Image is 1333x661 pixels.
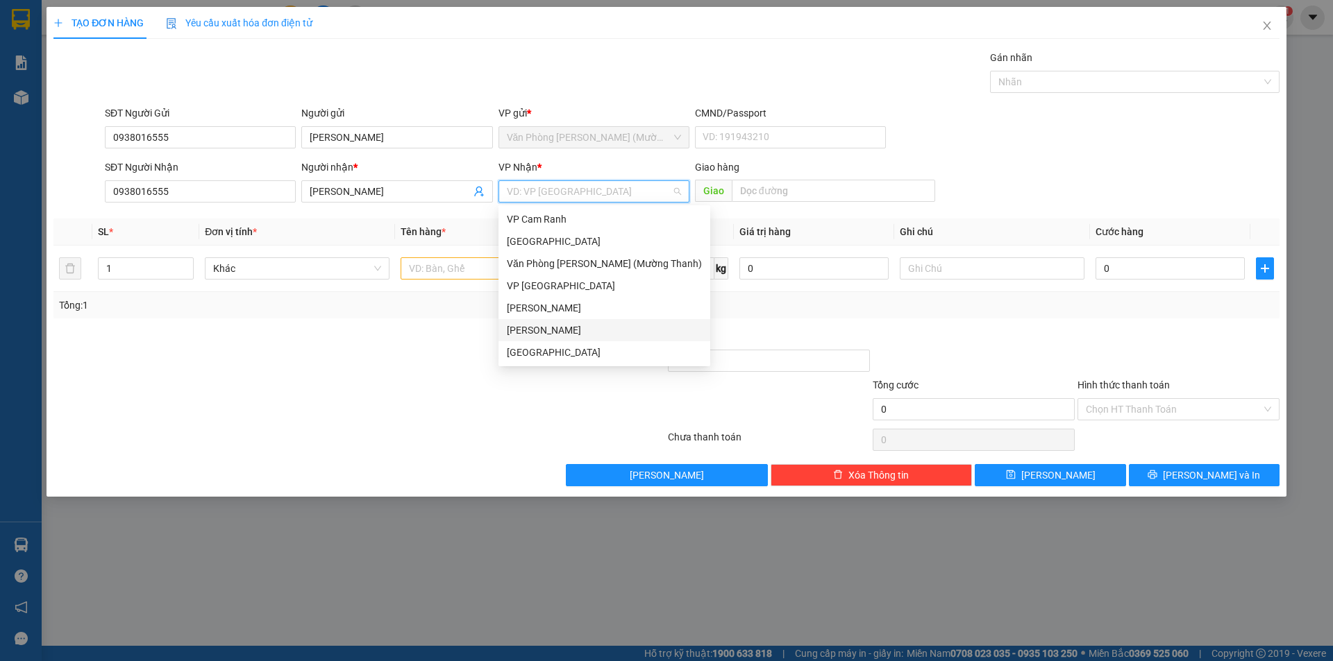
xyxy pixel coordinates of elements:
[105,105,296,121] div: SĐT Người Gửi
[53,18,63,28] span: plus
[848,467,909,483] span: Xóa Thông tin
[1257,263,1273,274] span: plus
[17,89,78,155] b: [PERSON_NAME]
[498,208,710,230] div: VP Cam Ranh
[59,298,514,313] div: Tổng: 1
[507,234,702,249] div: [GEOGRAPHIC_DATA]
[900,257,1084,280] input: Ghi Chú
[1148,470,1157,481] span: printer
[473,186,485,197] span: user-add
[894,218,1090,246] th: Ghi chú
[1163,467,1260,483] span: [PERSON_NAME] và In
[771,464,973,486] button: deleteXóa Thông tin
[301,160,492,175] div: Người nhận
[1256,257,1274,280] button: plus
[507,256,702,271] div: Văn Phòng [PERSON_NAME] (Mường Thanh)
[739,226,791,237] span: Giá trị hàng
[507,323,702,338] div: [PERSON_NAME]
[695,180,732,202] span: Giao
[507,278,702,293] div: VP [GEOGRAPHIC_DATA]
[990,52,1032,63] label: Gán nhãn
[695,105,886,121] div: CMND/Passport
[117,53,191,64] b: [DOMAIN_NAME]
[975,464,1125,486] button: save[PERSON_NAME]
[205,226,257,237] span: Đơn vị tính
[732,180,935,202] input: Dọc đường
[401,257,585,280] input: VD: Bàn, Ghế
[98,226,109,237] span: SL
[151,17,184,51] img: logo.jpg
[90,20,133,110] b: BIÊN NHẬN GỬI HÀNG
[498,162,537,173] span: VP Nhận
[105,160,296,175] div: SĐT Người Nhận
[1078,379,1170,390] label: Hình thức thanh toán
[666,429,871,454] div: Chưa thanh toán
[17,17,87,87] img: logo.jpg
[498,341,710,363] div: Nha Trang
[498,275,710,297] div: VP Ninh Hòa
[498,252,710,275] div: Văn Phòng Trần Phú (Mường Thanh)
[1021,467,1096,483] span: [PERSON_NAME]
[833,470,843,481] span: delete
[1248,7,1286,46] button: Close
[53,17,144,28] span: TẠO ĐƠN HÀNG
[695,162,739,173] span: Giao hàng
[166,17,312,28] span: Yêu cầu xuất hóa đơn điện tử
[59,257,81,280] button: delete
[873,379,919,390] span: Tổng cước
[1129,464,1280,486] button: printer[PERSON_NAME] và In
[566,464,768,486] button: [PERSON_NAME]
[498,297,710,319] div: Lê Hồng Phong
[401,226,446,237] span: Tên hàng
[117,66,191,83] li: (c) 2017
[714,257,728,280] span: kg
[166,18,177,29] img: icon
[630,467,704,483] span: [PERSON_NAME]
[498,319,710,341] div: Phạm Ngũ Lão
[507,127,681,148] span: Văn Phòng Trần Phú (Mường Thanh)
[1006,470,1016,481] span: save
[301,105,492,121] div: Người gửi
[507,345,702,360] div: [GEOGRAPHIC_DATA]
[498,230,710,252] div: Đà Lạt
[739,257,889,280] input: 0
[1261,20,1273,31] span: close
[507,212,702,227] div: VP Cam Ranh
[213,258,381,279] span: Khác
[1096,226,1143,237] span: Cước hàng
[498,105,689,121] div: VP gửi
[507,300,702,316] div: [PERSON_NAME]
